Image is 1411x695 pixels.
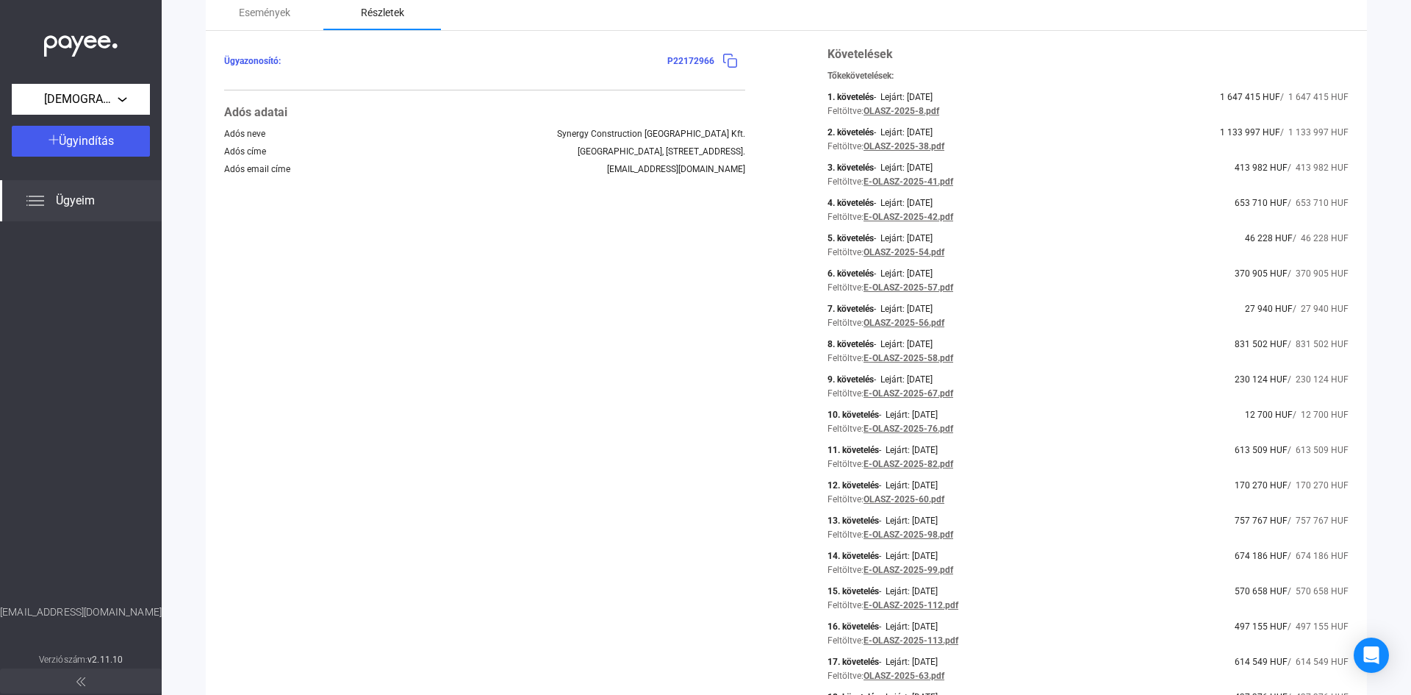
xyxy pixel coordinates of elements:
div: Részletek [361,4,404,21]
div: - Lejárt: [DATE] [874,92,933,102]
span: 1 647 415 HUF [1220,92,1280,102]
span: / 570 658 HUF [1288,586,1349,596]
span: / 757 767 HUF [1288,516,1349,526]
div: - Lejárt: [DATE] [874,198,933,208]
div: - Lejárt: [DATE] [879,551,938,561]
div: Feltöltve: [827,353,864,363]
span: Ügyazonosító: [224,56,281,66]
div: 7. követelés [827,304,874,314]
div: Feltöltve: [827,635,864,646]
span: 230 124 HUF [1235,374,1288,385]
a: OLASZ-2025-63.pdf [864,671,944,681]
div: - Lejárt: [DATE] [874,304,933,314]
a: E-OLASZ-2025-98.pdf [864,530,953,540]
span: 674 186 HUF [1235,551,1288,561]
div: 9. követelés [827,374,874,385]
div: Feltöltve: [827,530,864,540]
div: Követelések [827,46,1349,63]
div: Feltöltve: [827,318,864,328]
a: E-OLASZ-2025-57.pdf [864,282,953,293]
div: [GEOGRAPHIC_DATA], [STREET_ADDRESS]. [578,146,745,157]
div: - Lejárt: [DATE] [879,657,938,667]
span: P22172966 [667,56,714,66]
div: - Lejárt: [DATE] [879,516,938,526]
span: / 170 270 HUF [1288,480,1349,491]
div: - Lejárt: [DATE] [874,374,933,385]
a: E-OLASZ-2025-112.pdf [864,600,958,610]
a: OLASZ-2025-38.pdf [864,141,944,152]
span: / 1 133 997 HUF [1280,127,1349,138]
span: 413 982 HUF [1235,163,1288,173]
span: 12 700 HUF [1245,410,1293,420]
a: E-OLASZ-2025-76.pdf [864,424,953,434]
span: 170 270 HUF [1235,480,1288,491]
div: Feltöltve: [827,177,864,187]
div: Feltöltve: [827,671,864,681]
span: / 613 509 HUF [1288,445,1349,455]
a: OLASZ-2025-8.pdf [864,106,939,116]
span: / 27 940 HUF [1293,304,1349,314]
div: Feltöltve: [827,494,864,505]
div: 13. követelés [827,516,879,526]
span: 370 905 HUF [1235,268,1288,279]
img: white-payee-white-dot.svg [44,27,118,57]
div: Események [239,4,290,21]
span: / 370 905 HUF [1288,268,1349,279]
div: - Lejárt: [DATE] [874,268,933,279]
a: E-OLASZ-2025-113.pdf [864,635,958,646]
div: 8. követelés [827,339,874,349]
div: Feltöltve: [827,106,864,116]
div: 15. követelés [827,586,879,596]
div: - Lejárt: [DATE] [874,233,933,243]
div: 11. követelés [827,445,879,455]
div: 4. követelés [827,198,874,208]
span: Ügyindítás [59,134,114,148]
div: 14. követelés [827,551,879,561]
a: OLASZ-2025-54.pdf [864,247,944,257]
span: 27 940 HUF [1245,304,1293,314]
span: / 230 124 HUF [1288,374,1349,385]
div: - Lejárt: [DATE] [879,621,938,632]
span: [DEMOGRAPHIC_DATA] AUTÓSZERVÍZ Kft. [44,90,118,108]
div: Feltöltve: [827,212,864,222]
div: Feltöltve: [827,565,864,575]
div: 10. követelés [827,410,879,420]
span: 46 228 HUF [1245,233,1293,243]
span: / 831 502 HUF [1288,339,1349,349]
span: / 12 700 HUF [1293,410,1349,420]
button: copy-blue [714,46,745,76]
span: 757 767 HUF [1235,516,1288,526]
span: / 413 982 HUF [1288,163,1349,173]
div: Adós adatai [224,104,745,121]
div: Feltöltve: [827,388,864,399]
span: / 46 228 HUF [1293,233,1349,243]
a: OLASZ-2025-60.pdf [864,494,944,505]
div: 17. követelés [827,657,879,667]
span: / 674 186 HUF [1288,551,1349,561]
a: E-OLASZ-2025-42.pdf [864,212,953,222]
button: Ügyindítás [12,126,150,157]
div: Feltöltve: [827,424,864,434]
img: arrow-double-left-grey.svg [76,677,85,686]
span: / 1 647 415 HUF [1280,92,1349,102]
span: Ügyeim [56,192,95,210]
div: [EMAIL_ADDRESS][DOMAIN_NAME] [607,164,745,174]
div: 12. követelés [827,480,879,491]
strong: v2.11.10 [87,655,123,665]
button: [DEMOGRAPHIC_DATA] AUTÓSZERVÍZ Kft. [12,84,150,115]
span: 613 509 HUF [1235,445,1288,455]
div: 16. követelés [827,621,879,632]
div: - Lejárt: [DATE] [879,410,938,420]
a: OLASZ-2025-56.pdf [864,318,944,328]
span: / 653 710 HUF [1288,198,1349,208]
div: Feltöltve: [827,459,864,469]
div: Feltöltve: [827,600,864,610]
a: E-OLASZ-2025-67.pdf [864,388,953,399]
div: - Lejárt: [DATE] [879,480,938,491]
span: 497 155 HUF [1235,621,1288,632]
div: - Lejárt: [DATE] [874,127,933,138]
span: 570 658 HUF [1235,586,1288,596]
div: Feltöltve: [827,141,864,152]
span: 1 133 997 HUF [1220,127,1280,138]
img: copy-blue [722,53,738,68]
